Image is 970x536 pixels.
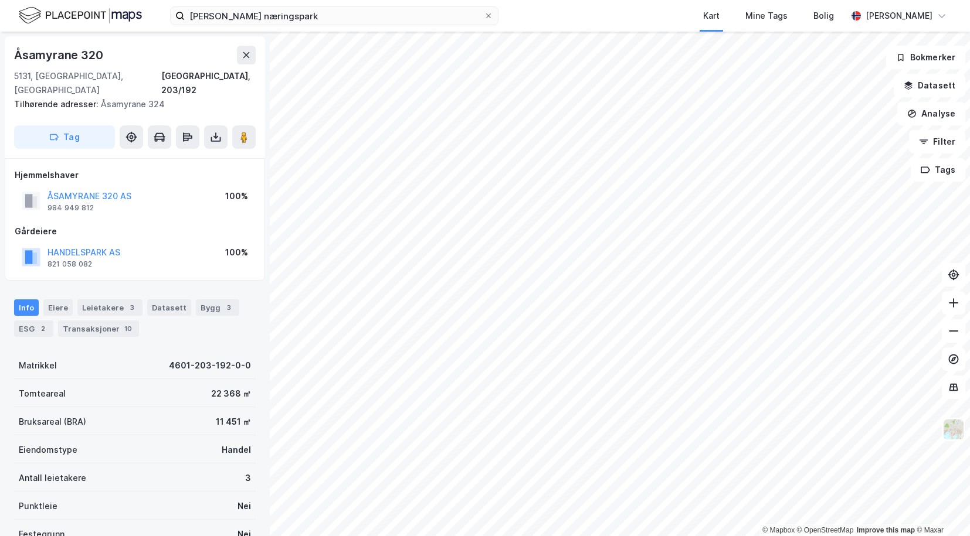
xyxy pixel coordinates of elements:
div: Handel [222,443,251,457]
a: Mapbox [762,526,795,534]
div: Åsamyrane 324 [14,97,246,111]
div: 3 [126,302,138,313]
div: 984 949 812 [48,203,94,213]
div: Åsamyrane 320 [14,46,105,64]
div: Eiere [43,299,73,316]
div: Punktleie [19,499,57,513]
div: 821 058 082 [48,260,92,269]
div: Tomteareal [19,387,66,401]
div: 22 368 ㎡ [211,387,251,401]
img: Z [942,418,965,441]
button: Bokmerker [886,46,965,69]
div: 5131, [GEOGRAPHIC_DATA], [GEOGRAPHIC_DATA] [14,69,161,97]
div: 2 [37,323,49,334]
a: Improve this map [857,526,915,534]
div: Transaksjoner [58,320,139,337]
input: Søk på adresse, matrikkel, gårdeiere, leietakere eller personer [185,7,484,25]
div: [GEOGRAPHIC_DATA], 203/192 [161,69,256,97]
div: Eiendomstype [19,443,77,457]
button: Tag [14,125,115,149]
div: Info [14,299,39,316]
a: OpenStreetMap [797,526,854,534]
div: Mine Tags [745,9,788,23]
button: Analyse [897,102,965,125]
div: Bolig [813,9,834,23]
div: 11 451 ㎡ [216,415,251,429]
button: Datasett [894,74,965,97]
div: Kart [703,9,720,23]
div: 100% [225,245,248,260]
div: 3 [223,302,235,313]
div: 3 [245,471,251,485]
div: Bruksareal (BRA) [19,415,86,429]
div: Antall leietakere [19,471,86,485]
div: [PERSON_NAME] [866,9,932,23]
div: Datasett [147,299,191,316]
iframe: Chat Widget [911,480,970,536]
button: Filter [909,130,965,153]
div: Bygg [196,299,239,316]
button: Tags [911,158,965,182]
div: Leietakere [77,299,143,316]
div: Nei [238,499,251,513]
span: Tilhørende adresser: [14,99,101,109]
img: logo.f888ab2527a4732fd821a326f86c7f29.svg [19,5,142,26]
div: 100% [225,189,248,203]
div: Gårdeiere [15,224,255,238]
div: Hjemmelshaver [15,168,255,182]
div: 10 [122,323,134,334]
div: ESG [14,320,53,337]
div: 4601-203-192-0-0 [169,359,251,373]
div: Matrikkel [19,359,57,373]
